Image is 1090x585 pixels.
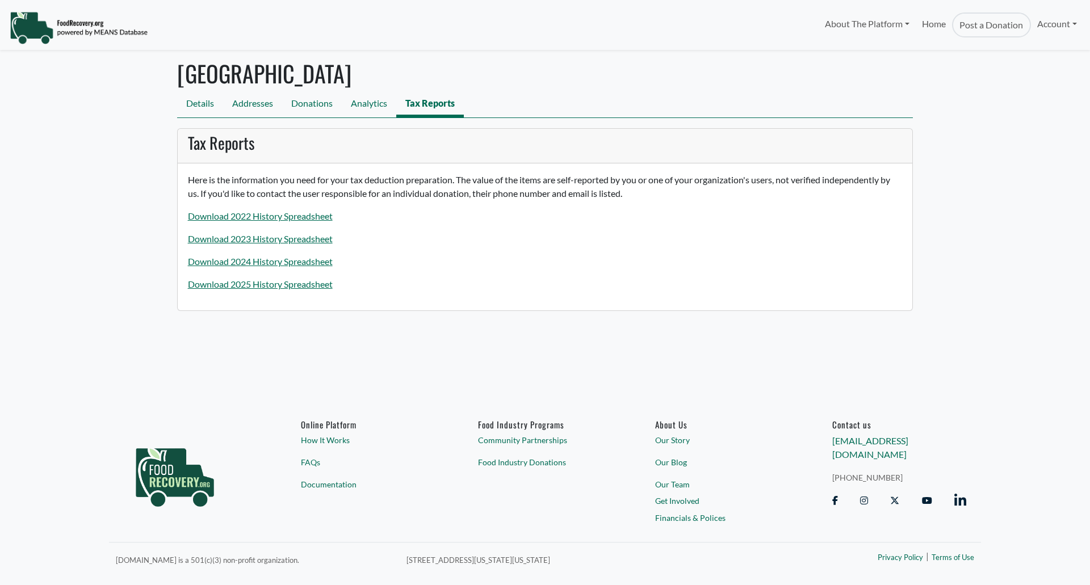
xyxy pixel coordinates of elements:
h3: Tax Reports [188,133,903,153]
a: Download 2022 History Spreadsheet [188,211,333,221]
a: Get Involved [655,495,789,507]
a: Home [916,12,952,37]
a: Details [177,92,223,117]
a: Food Industry Donations [478,456,612,468]
a: Privacy Policy [878,553,923,564]
a: Terms of Use [932,553,974,564]
h6: Online Platform [301,419,435,430]
a: Download 2024 History Spreadsheet [188,256,333,267]
a: Community Partnerships [478,435,612,447]
img: NavigationLogo_FoodRecovery-91c16205cd0af1ed486a0f1a7774a6544ea792ac00100771e7dd3ec7c0e58e41.png [10,11,148,45]
a: Financials & Polices [655,512,789,524]
a: Our Blog [655,456,789,468]
span: | [926,550,929,563]
a: Account [1031,12,1083,35]
a: Download 2023 History Spreadsheet [188,233,333,244]
p: [DOMAIN_NAME] is a 501(c)(3) non-profit organization. [116,553,393,566]
a: [PHONE_NUMBER] [832,472,966,483]
a: Tax Reports [396,92,464,117]
p: [STREET_ADDRESS][US_STATE][US_STATE] [406,553,756,566]
h6: Contact us [832,419,966,430]
a: About The Platform [818,12,915,35]
a: Our Story [655,435,789,447]
a: Download 2025 History Spreadsheet [188,279,333,289]
h6: Food Industry Programs [478,419,612,430]
a: [EMAIL_ADDRESS][DOMAIN_NAME] [832,436,908,460]
a: Donations [282,92,342,117]
a: How It Works [301,435,435,447]
h1: [GEOGRAPHIC_DATA] [177,60,913,87]
a: Our Team [655,478,789,490]
a: About Us [655,419,789,430]
img: food_recovery_green_logo-76242d7a27de7ed26b67be613a865d9c9037ba317089b267e0515145e5e51427.png [124,419,226,527]
a: FAQs [301,456,435,468]
a: Addresses [223,92,282,117]
a: Post a Donation [952,12,1030,37]
p: Here is the information you need for your tax deduction preparation. The value of the items are s... [188,173,903,200]
a: Documentation [301,478,435,490]
a: Analytics [342,92,396,117]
